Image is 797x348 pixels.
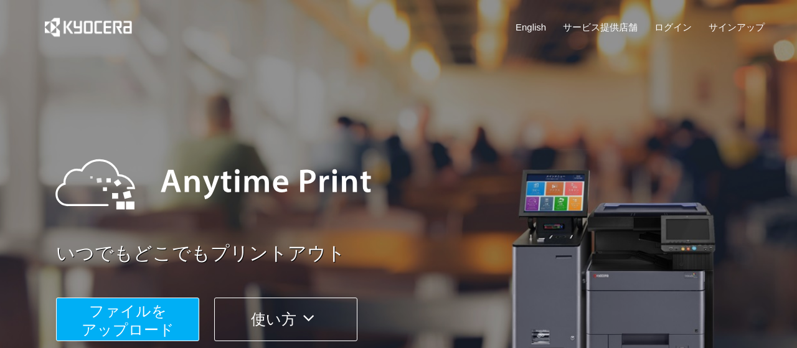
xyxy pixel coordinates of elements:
[709,21,765,34] a: サインアップ
[214,298,357,341] button: 使い方
[654,21,692,34] a: ログイン
[56,240,772,267] a: いつでもどこでもプリントアウト
[82,303,174,338] span: ファイルを ​​アップロード
[56,298,199,341] button: ファイルを​​アップロード
[516,21,546,34] a: English
[563,21,638,34] a: サービス提供店舗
